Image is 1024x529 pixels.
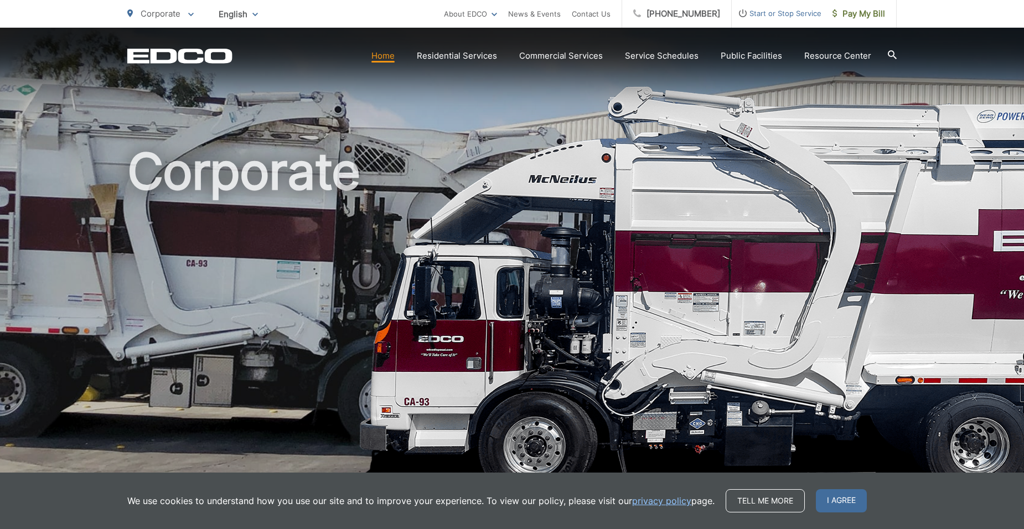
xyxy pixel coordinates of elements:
[508,7,561,20] a: News & Events
[721,49,782,63] a: Public Facilities
[141,8,180,19] span: Corporate
[726,489,805,512] a: Tell me more
[444,7,497,20] a: About EDCO
[210,4,266,24] span: English
[625,49,699,63] a: Service Schedules
[417,49,497,63] a: Residential Services
[804,49,871,63] a: Resource Center
[519,49,603,63] a: Commercial Services
[632,494,691,507] a: privacy policy
[832,7,885,20] span: Pay My Bill
[127,494,715,507] p: We use cookies to understand how you use our site and to improve your experience. To view our pol...
[127,48,232,64] a: EDCD logo. Return to the homepage.
[572,7,611,20] a: Contact Us
[371,49,395,63] a: Home
[127,144,897,494] h1: Corporate
[816,489,867,512] span: I agree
